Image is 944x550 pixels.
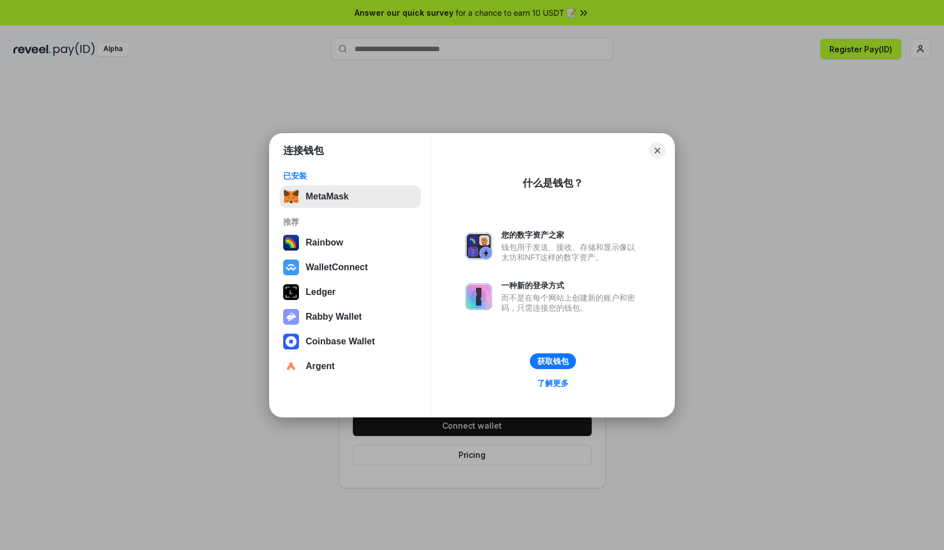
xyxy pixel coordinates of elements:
[501,242,641,262] div: 钱包用于发送、接收、存储和显示像以太坊和NFT这样的数字资产。
[280,185,421,208] button: MetaMask
[280,306,421,328] button: Rabby Wallet
[530,376,575,390] a: 了解更多
[283,144,324,157] h1: 连接钱包
[306,337,375,347] div: Coinbase Wallet
[501,293,641,313] div: 而不是在每个网站上创建新的账户和密码，只需连接您的钱包。
[283,235,299,251] img: svg+xml,%3Csvg%20width%3D%22120%22%20height%3D%22120%22%20viewBox%3D%220%200%20120%20120%22%20fil...
[537,356,569,366] div: 获取钱包
[283,284,299,300] img: svg+xml,%3Csvg%20xmlns%3D%22http%3A%2F%2Fwww.w3.org%2F2000%2Fsvg%22%20width%3D%2228%22%20height%3...
[283,260,299,275] img: svg+xml,%3Csvg%20width%3D%2228%22%20height%3D%2228%22%20viewBox%3D%220%200%2028%2028%22%20fill%3D...
[283,334,299,349] img: svg+xml,%3Csvg%20width%3D%2228%22%20height%3D%2228%22%20viewBox%3D%220%200%2028%2028%22%20fill%3D...
[501,230,641,240] div: 您的数字资产之家
[280,281,421,303] button: Ledger
[306,312,362,322] div: Rabby Wallet
[501,280,641,290] div: 一种新的登录方式
[650,143,665,158] button: Close
[283,189,299,204] img: svg+xml,%3Csvg%20fill%3D%22none%22%20height%3D%2233%22%20viewBox%3D%220%200%2035%2033%22%20width%...
[283,171,417,181] div: 已安装
[283,217,417,227] div: 推荐
[465,233,492,260] img: svg+xml,%3Csvg%20xmlns%3D%22http%3A%2F%2Fwww.w3.org%2F2000%2Fsvg%22%20fill%3D%22none%22%20viewBox...
[537,378,569,388] div: 了解更多
[306,262,368,272] div: WalletConnect
[306,287,335,297] div: Ledger
[530,353,576,369] button: 获取钱包
[465,283,492,310] img: svg+xml,%3Csvg%20xmlns%3D%22http%3A%2F%2Fwww.w3.org%2F2000%2Fsvg%22%20fill%3D%22none%22%20viewBox...
[306,192,348,202] div: MetaMask
[280,355,421,378] button: Argent
[306,361,335,371] div: Argent
[280,231,421,254] button: Rainbow
[283,358,299,374] img: svg+xml,%3Csvg%20width%3D%2228%22%20height%3D%2228%22%20viewBox%3D%220%200%2028%2028%22%20fill%3D...
[280,256,421,279] button: WalletConnect
[280,330,421,353] button: Coinbase Wallet
[523,176,583,190] div: 什么是钱包？
[283,309,299,325] img: svg+xml,%3Csvg%20xmlns%3D%22http%3A%2F%2Fwww.w3.org%2F2000%2Fsvg%22%20fill%3D%22none%22%20viewBox...
[306,238,343,248] div: Rainbow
